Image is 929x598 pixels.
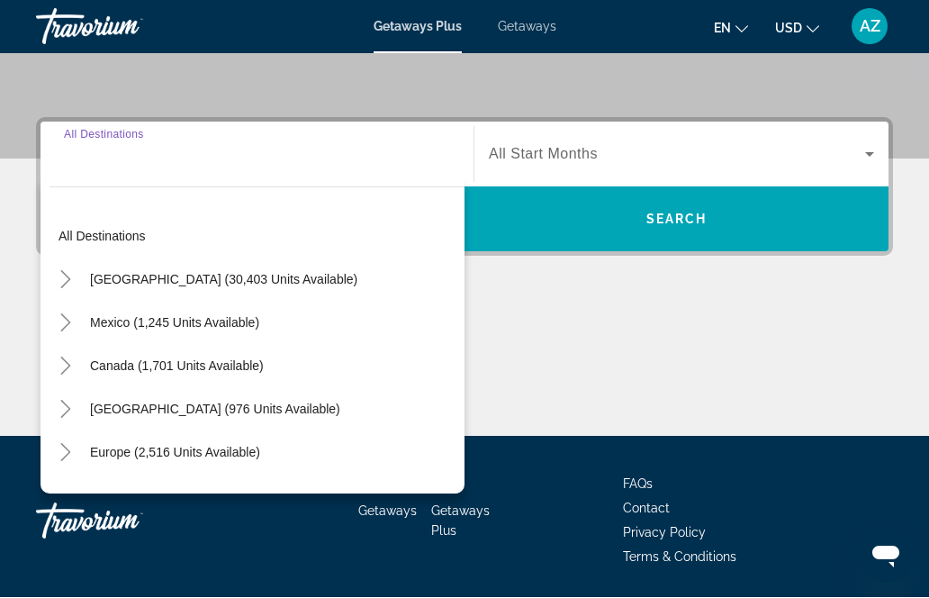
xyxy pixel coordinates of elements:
[81,264,366,296] button: [GEOGRAPHIC_DATA] (30,403 units available)
[775,15,819,41] button: Change currency
[90,273,357,287] span: [GEOGRAPHIC_DATA] (30,403 units available)
[50,265,81,296] button: Toggle United States (30,403 units available)
[90,446,260,460] span: Europe (2,516 units available)
[623,526,706,540] a: Privacy Policy
[623,502,670,516] a: Contact
[41,122,888,252] div: Search widget
[90,359,264,374] span: Canada (1,701 units available)
[374,20,462,34] a: Getaways Plus
[90,403,340,417] span: [GEOGRAPHIC_DATA] (976 units available)
[498,20,556,34] a: Getaways
[857,526,915,584] iframe: Кнопка запуска окна обмена сообщениями
[81,307,268,340] button: Mexico (1,245 units available)
[36,494,216,548] a: Travorium
[623,550,736,565] a: Terms & Conditions
[50,438,81,469] button: Toggle Europe (2,516 units available)
[50,221,464,253] button: All destinations
[90,316,259,331] span: Mexico (1,245 units available)
[81,394,349,426] button: [GEOGRAPHIC_DATA] (976 units available)
[64,129,144,140] span: All Destinations
[81,437,269,469] button: Europe (2,516 units available)
[50,394,81,426] button: Toggle Caribbean & Atlantic Islands (976 units available)
[775,22,802,36] span: USD
[646,213,708,227] span: Search
[358,504,417,519] a: Getaways
[81,350,273,383] button: Canada (1,701 units available)
[50,351,81,383] button: Toggle Canada (1,701 units available)
[846,8,893,46] button: User Menu
[50,481,81,512] button: Toggle Australia (207 units available)
[464,187,888,252] button: Search
[50,308,81,340] button: Toggle Mexico (1,245 units available)
[860,18,880,36] span: AZ
[431,504,490,539] a: Getaways Plus
[714,15,748,41] button: Change language
[81,480,267,512] button: Australia (207 units available)
[59,230,146,244] span: All destinations
[489,147,598,162] span: All Start Months
[714,22,731,36] span: en
[623,477,653,492] a: FAQs
[36,4,216,50] a: Travorium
